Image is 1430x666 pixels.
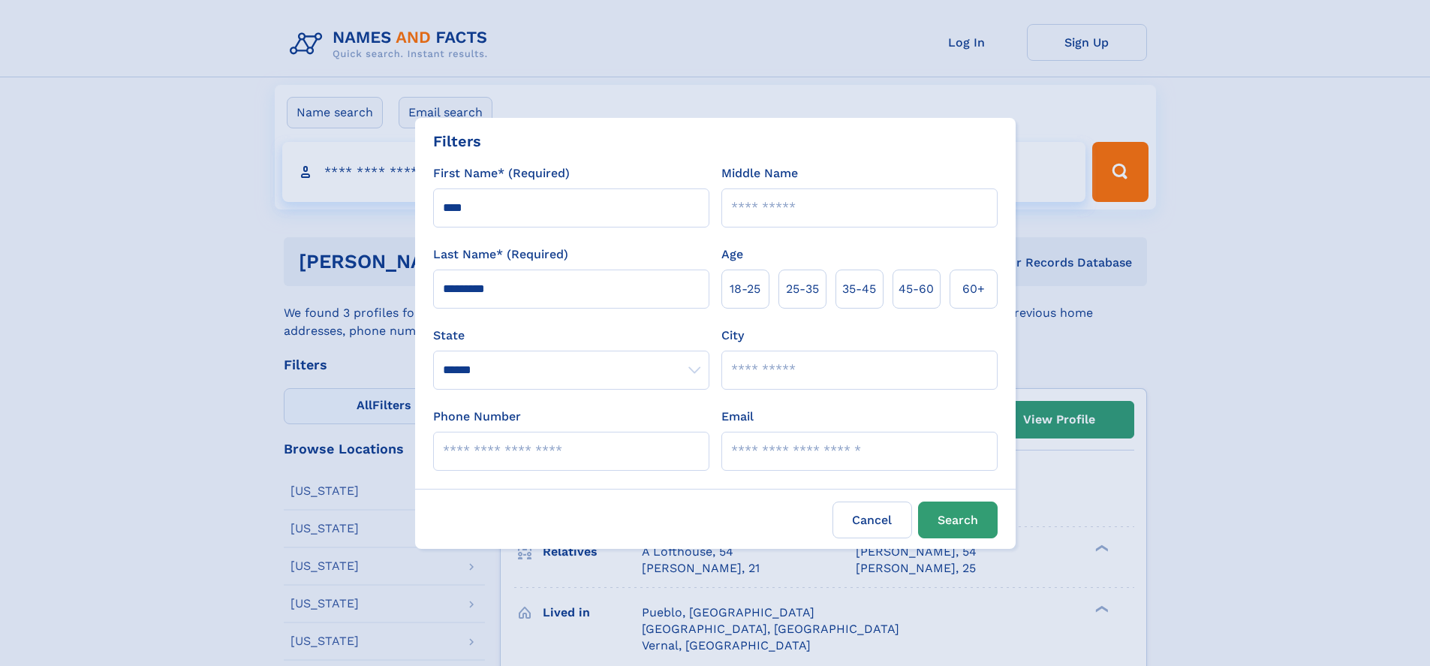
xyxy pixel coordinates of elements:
[832,502,912,538] label: Cancel
[721,246,743,264] label: Age
[433,327,709,345] label: State
[786,280,819,298] span: 25‑35
[730,280,760,298] span: 18‑25
[918,502,998,538] button: Search
[962,280,985,298] span: 60+
[721,327,744,345] label: City
[433,246,568,264] label: Last Name* (Required)
[433,408,521,426] label: Phone Number
[899,280,934,298] span: 45‑60
[721,408,754,426] label: Email
[433,130,481,152] div: Filters
[842,280,876,298] span: 35‑45
[721,164,798,182] label: Middle Name
[433,164,570,182] label: First Name* (Required)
